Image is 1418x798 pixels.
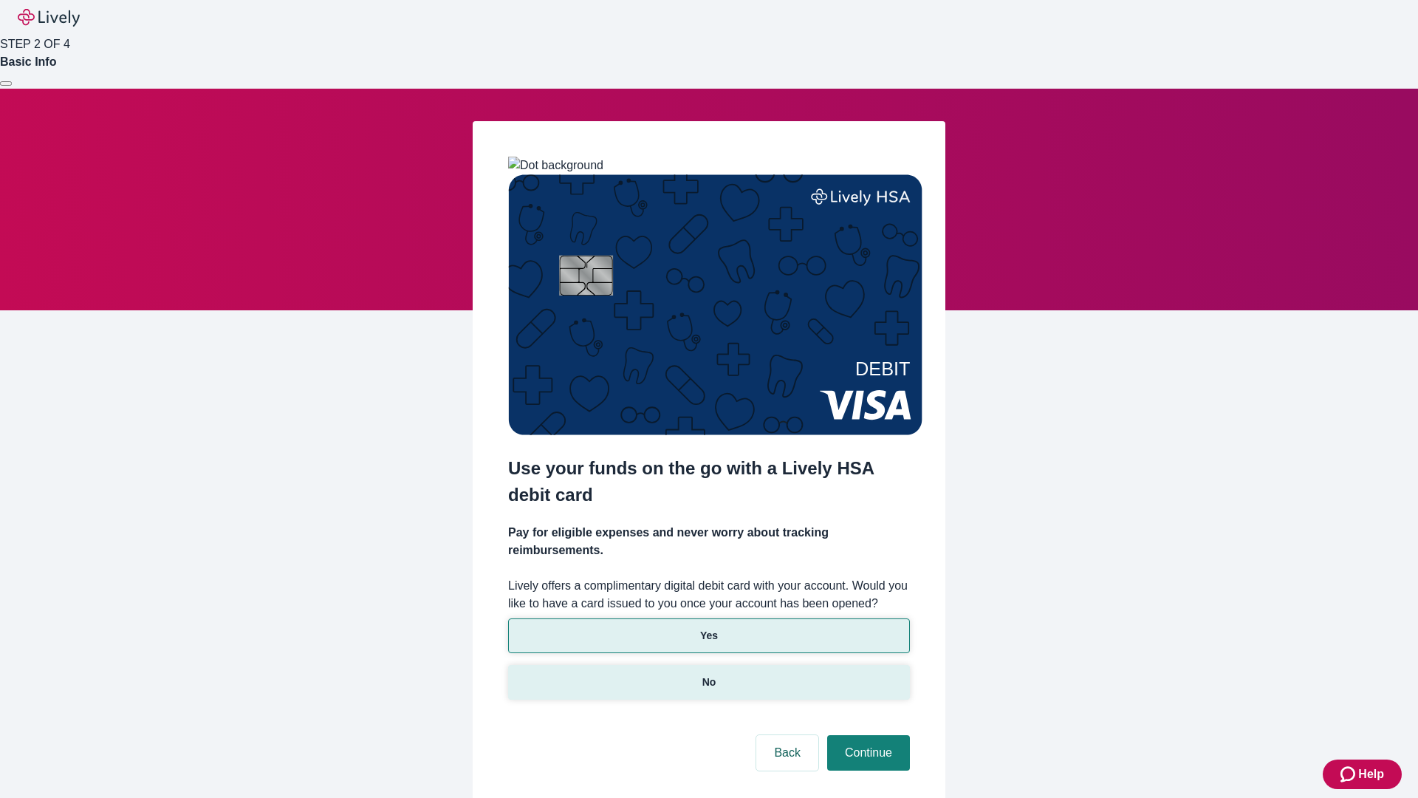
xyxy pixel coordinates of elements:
[1358,765,1384,783] span: Help
[700,628,718,644] p: Yes
[508,665,910,700] button: No
[508,455,910,508] h2: Use your funds on the go with a Lively HSA debit card
[508,524,910,559] h4: Pay for eligible expenses and never worry about tracking reimbursements.
[508,577,910,613] label: Lively offers a complimentary digital debit card with your account. Would you like to have a card...
[508,157,603,174] img: Dot background
[1323,760,1402,789] button: Zendesk support iconHelp
[702,675,716,690] p: No
[827,735,910,771] button: Continue
[18,9,80,27] img: Lively
[508,618,910,653] button: Yes
[756,735,818,771] button: Back
[1340,765,1358,783] svg: Zendesk support icon
[508,174,922,435] img: Debit card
